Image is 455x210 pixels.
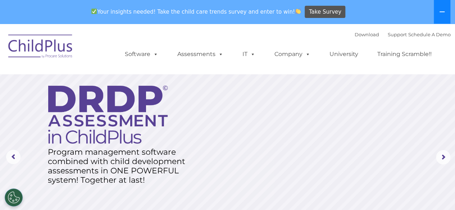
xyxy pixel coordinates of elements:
[48,148,194,185] rs-layer: Program management software combined with child development assessments in ONE POWERFUL system! T...
[322,47,365,61] a: University
[267,47,318,61] a: Company
[309,6,341,18] span: Take Survey
[355,32,379,37] a: Download
[91,9,97,14] img: ✅
[170,47,231,61] a: Assessments
[100,47,122,53] span: Last name
[370,47,439,61] a: Training Scramble!!
[5,29,77,65] img: ChildPlus by Procare Solutions
[408,32,451,37] a: Schedule A Demo
[388,32,407,37] a: Support
[355,32,451,37] font: |
[100,77,131,82] span: Phone number
[5,188,23,206] button: Cookies Settings
[48,85,168,144] img: DRDP Assessment in ChildPlus
[88,5,304,19] span: Your insights needed! Take the child care trends survey and enter to win!
[235,47,263,61] a: IT
[118,47,165,61] a: Software
[295,9,301,14] img: 👏
[305,6,345,18] a: Take Survey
